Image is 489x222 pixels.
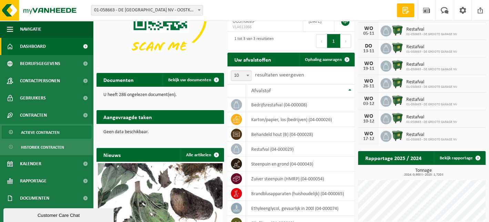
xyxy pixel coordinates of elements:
[434,151,485,165] a: Bekijk rapportage
[391,60,403,71] img: WB-1100-HPE-GN-01
[20,55,60,72] span: Bedrijfsgegevens
[181,148,223,162] a: Alle artikelen
[391,24,403,36] img: WB-1100-HPE-GN-01
[21,126,60,139] span: Actieve contracten
[361,26,375,31] div: WO
[21,141,64,154] span: Historiek contracten
[406,103,457,107] span: 01-058663 - DE GROOTE GARAGE NV
[391,42,403,54] img: WB-1100-HPE-GN-01
[391,130,403,141] img: WB-1100-HPE-GN-01
[406,132,457,138] span: Restafval
[361,119,375,124] div: 10-12
[361,49,375,54] div: 13-11
[358,151,428,165] h2: Rapportage 2025 / 2024
[20,190,49,207] span: Documenten
[361,137,375,141] div: 17-12
[251,88,271,94] span: Afvalstof
[406,80,457,85] span: Restafval
[406,67,457,72] span: 01-058663 - DE GROOTE GARAGE NV
[361,43,375,49] div: DO
[406,115,457,120] span: Restafval
[96,73,141,86] h2: Documenten
[299,53,354,66] a: Ophaling aanvragen
[406,85,457,89] span: 01-058663 - DE GROOTE GARAGE NV
[20,21,41,38] span: Navigatie
[231,33,274,49] div: 1 tot 3 van 3 resultaten
[246,142,355,157] td: restafval (04-000029)
[406,62,457,67] span: Restafval
[246,97,355,112] td: bedrijfsrestafval (04-000008)
[168,78,211,82] span: Bekijk uw documenten
[231,71,251,81] span: 10
[246,127,355,142] td: behandeld hout (B) (04-000028)
[361,96,375,102] div: WO
[316,34,327,48] button: Previous
[406,44,457,50] span: Restafval
[233,24,298,30] span: VLA611066
[91,6,203,15] span: 01-058663 - DE GROOTE GARAGE NV - OOSTKAMP
[20,107,47,124] span: Contracten
[103,130,217,135] p: Geen data beschikbaar.
[246,186,355,201] td: brandblusapparaten (huishoudelijk) (04-000065)
[20,89,46,107] span: Gebruikers
[361,78,375,84] div: WO
[231,71,252,81] span: 10
[2,140,91,154] a: Historiek contracten
[163,73,223,87] a: Bekijk uw documenten
[361,131,375,137] div: WO
[406,32,457,36] span: 01-058663 - DE GROOTE GARAGE NV
[361,61,375,66] div: WO
[361,84,375,89] div: 26-11
[103,93,217,97] p: U heeft 286 ongelezen document(en).
[406,120,457,124] span: 01-058663 - DE GROOTE GARAGE NV
[305,57,342,62] span: Ophaling aanvragen
[227,53,278,66] h2: Uw afvalstoffen
[391,112,403,124] img: WB-1100-HPE-GN-01
[20,155,41,172] span: Kalender
[20,38,46,55] span: Dashboard
[246,112,355,127] td: karton/papier, los (bedrijven) (04-000026)
[246,171,355,186] td: zuiver steenpuin (HMRP) (04-000054)
[361,168,486,177] h3: Tonnage
[96,148,128,161] h2: Nieuws
[2,126,91,139] a: Actieve contracten
[340,34,351,48] button: Next
[361,102,375,106] div: 03-12
[406,50,457,54] span: 01-058663 - DE GROOTE GARAGE NV
[246,201,355,216] td: ethyleenglycol, gevaarlijk in 200l (04-000074)
[327,34,340,48] button: 1
[406,27,457,32] span: Restafval
[391,77,403,89] img: WB-1100-HPE-GN-01
[406,97,457,103] span: Restafval
[361,31,375,36] div: 05-11
[303,11,334,32] td: [DATE]
[255,72,304,78] label: resultaten weergeven
[20,172,47,190] span: Rapportage
[96,110,159,124] h2: Aangevraagde taken
[391,95,403,106] img: WB-1100-HPE-GN-01
[20,72,60,89] span: Contactpersonen
[361,66,375,71] div: 19-11
[91,5,203,15] span: 01-058663 - DE GROOTE GARAGE NV - OOSTKAMP
[361,114,375,119] div: WO
[406,138,457,142] span: 01-058663 - DE GROOTE GARAGE NV
[361,173,486,177] span: 2024: 0,900 t - 2025: 1,720 t
[3,207,115,222] iframe: chat widget
[246,157,355,171] td: steenpuin en grond (04-000043)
